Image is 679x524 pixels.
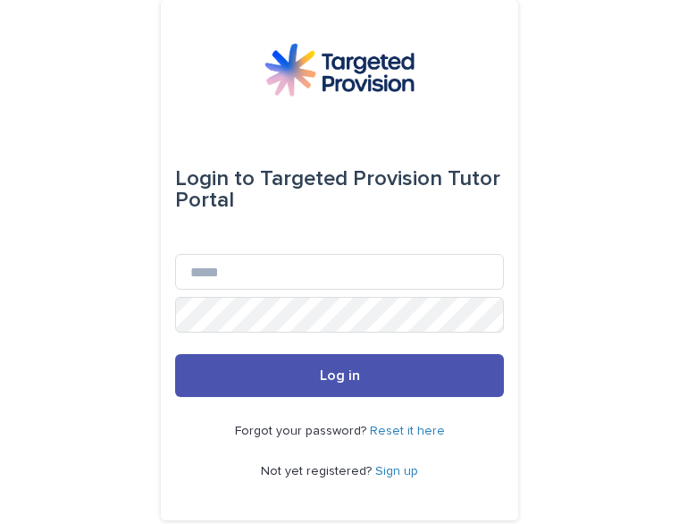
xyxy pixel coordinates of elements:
[264,43,415,97] img: M5nRWzHhSzIhMunXDL62
[235,425,370,437] span: Forgot your password?
[261,465,375,478] span: Not yet registered?
[175,168,255,190] span: Login to
[175,154,504,225] div: Targeted Provision Tutor Portal
[175,354,504,397] button: Log in
[370,425,445,437] a: Reset it here
[375,465,418,478] a: Sign up
[320,368,360,383] span: Log in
